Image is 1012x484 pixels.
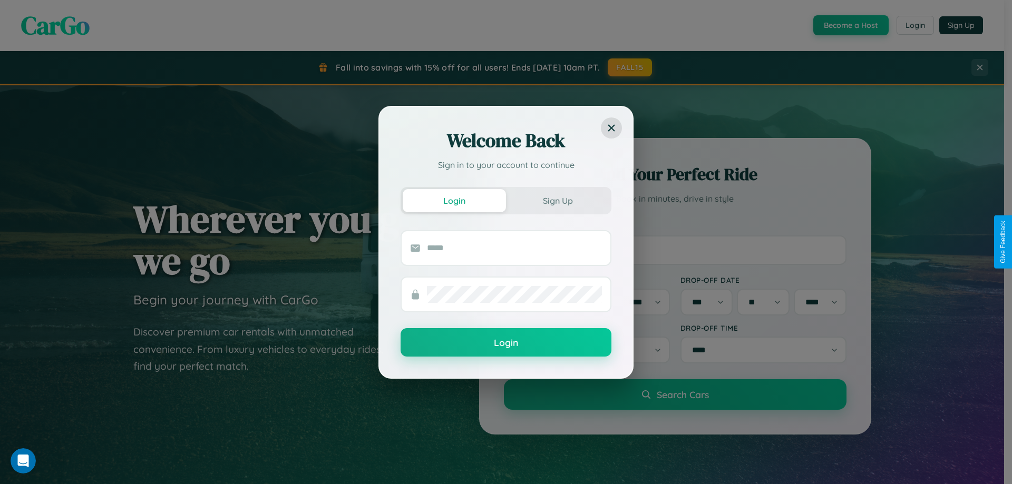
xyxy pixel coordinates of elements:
[401,328,611,357] button: Login
[999,221,1007,263] div: Give Feedback
[11,448,36,473] iframe: Intercom live chat
[401,159,611,171] p: Sign in to your account to continue
[506,189,609,212] button: Sign Up
[401,128,611,153] h2: Welcome Back
[403,189,506,212] button: Login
